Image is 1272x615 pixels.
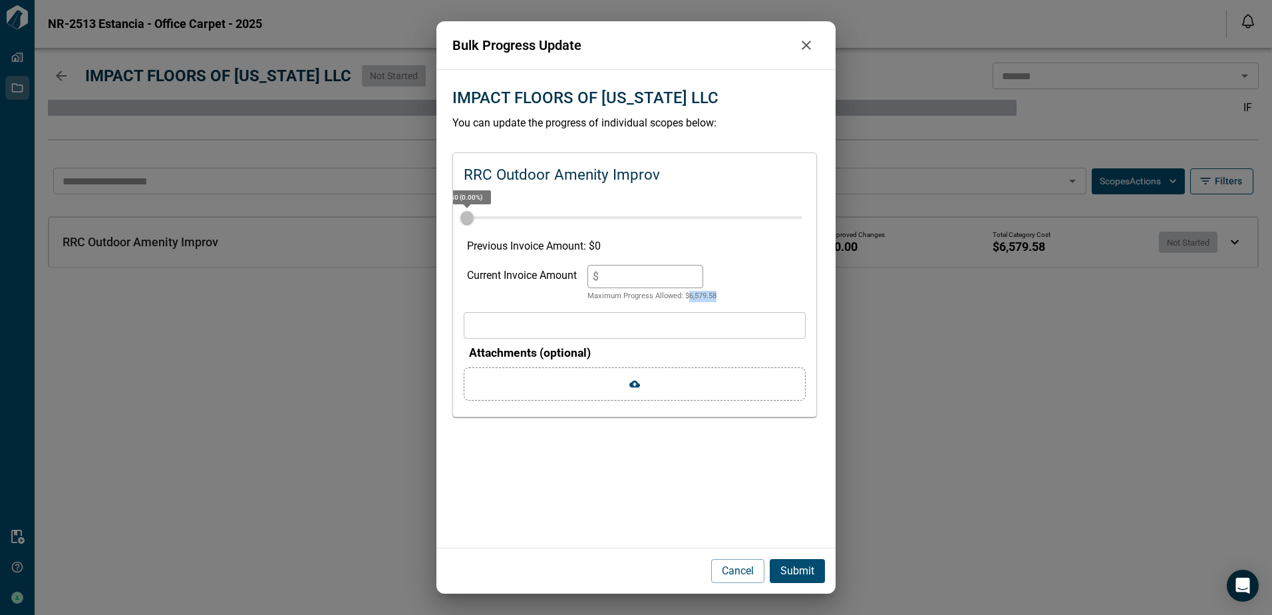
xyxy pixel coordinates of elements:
p: You can update the progress of individual scopes below: [452,115,820,131]
div: Open Intercom Messenger [1227,570,1259,602]
p: IMPACT FLOORS OF [US_STATE] LLC [452,86,718,110]
p: Cancel [722,563,754,579]
p: Bulk Progress Update [452,35,793,55]
button: Submit [770,559,825,583]
span: $ [593,270,599,283]
p: Previous Invoice Amount: $ 0 [467,238,802,254]
div: Current Invoice Amount [467,265,577,302]
p: Submit [780,563,814,579]
p: Maximum Progress Allowed: $ 6,579.58 [587,291,716,302]
p: Attachments (optional) [469,344,806,361]
button: Cancel [711,559,764,583]
p: RRC Outdoor Amenity Improv [464,164,660,186]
